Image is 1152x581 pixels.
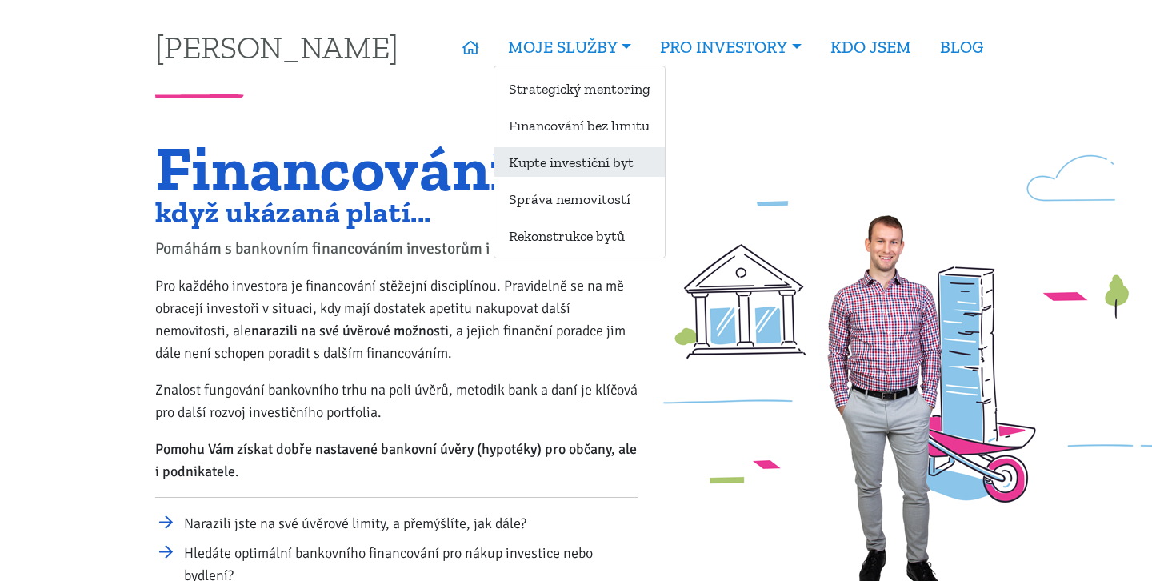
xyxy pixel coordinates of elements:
a: BLOG [926,29,998,66]
a: Financování bez limitu [494,110,665,140]
a: Správa nemovitostí [494,184,665,214]
a: MOJE SLUŽBY [494,29,646,66]
h2: když ukázaná platí... [155,199,638,226]
a: KDO JSEM [816,29,926,66]
a: [PERSON_NAME] [155,31,398,62]
strong: Pomohu Vám získat dobře nastavené bankovní úvěry (hypotéky) pro občany, ale i podnikatele. [155,440,637,480]
p: Znalost fungování bankovního trhu na poli úvěrů, metodik bank a daní je klíčová pro další rozvoj ... [155,379,638,423]
a: Rekonstrukce bytů [494,221,665,250]
p: Pro každého investora je financování stěžejní disciplínou. Pravidelně se na mě obracejí investoři... [155,274,638,364]
a: Strategický mentoring [494,74,665,103]
a: PRO INVESTORY [646,29,815,66]
li: Narazili jste na své úvěrové limity, a přemýšlíte, jak dále? [184,512,638,535]
h1: Financování [155,142,638,195]
p: Pomáhám s bankovním financováním investorům i běžným lidem. [155,238,638,260]
a: Kupte investiční byt [494,147,665,177]
strong: narazili na své úvěrové možnosti [251,322,449,339]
